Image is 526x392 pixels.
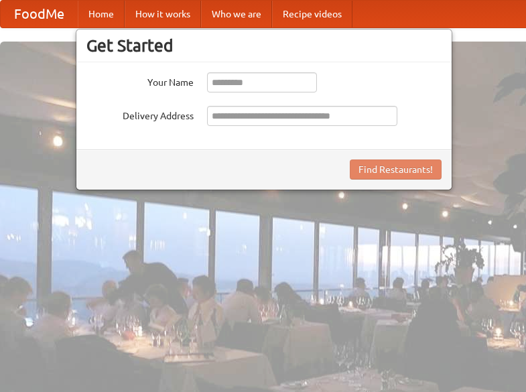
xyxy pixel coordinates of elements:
[86,72,194,89] label: Your Name
[125,1,201,27] a: How it works
[272,1,352,27] a: Recipe videos
[350,159,442,180] button: Find Restaurants!
[86,106,194,123] label: Delivery Address
[86,36,442,56] h3: Get Started
[201,1,272,27] a: Who we are
[1,1,78,27] a: FoodMe
[78,1,125,27] a: Home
